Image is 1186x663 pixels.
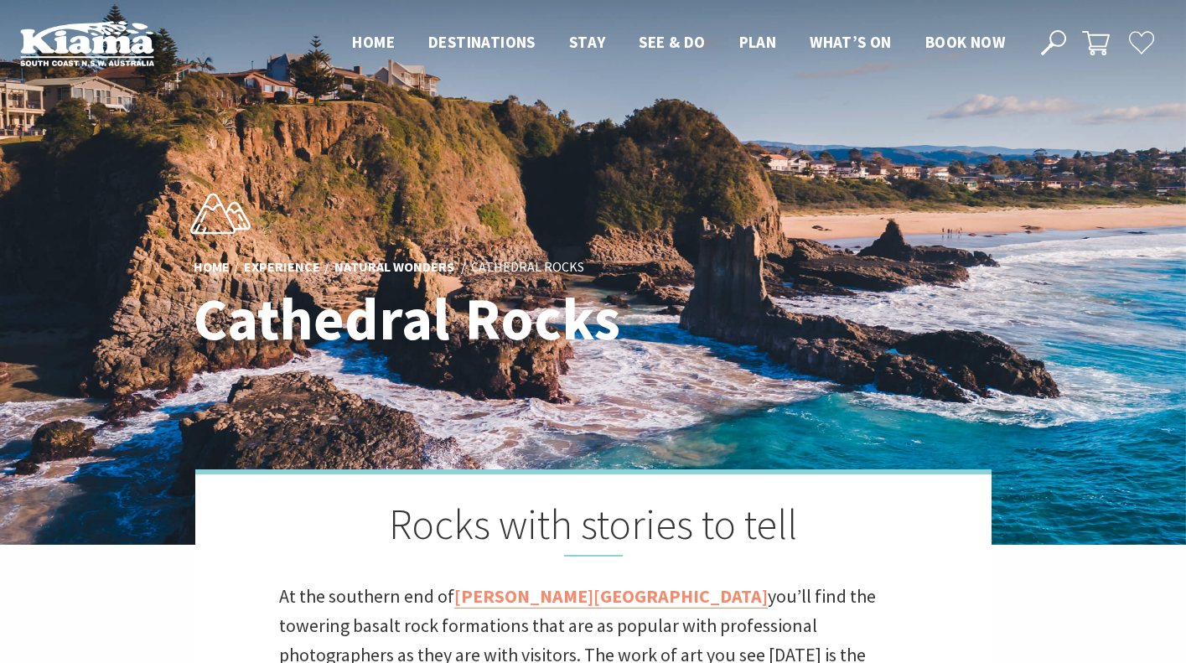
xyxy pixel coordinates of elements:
[428,32,536,52] span: Destinations
[810,32,892,52] span: What’s On
[334,258,454,277] a: Natural Wonders
[639,32,705,52] span: See & Do
[244,258,320,277] a: Experience
[335,29,1022,57] nav: Main Menu
[20,20,154,66] img: Kiama Logo
[454,584,768,609] a: [PERSON_NAME][GEOGRAPHIC_DATA]
[739,32,777,52] span: Plan
[194,287,667,351] h1: Cathedral Rocks
[194,258,230,277] a: Home
[569,32,606,52] span: Stay
[471,256,584,278] li: Cathedral Rocks
[925,32,1005,52] span: Book now
[352,32,395,52] span: Home
[279,500,908,557] h2: Rocks with stories to tell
